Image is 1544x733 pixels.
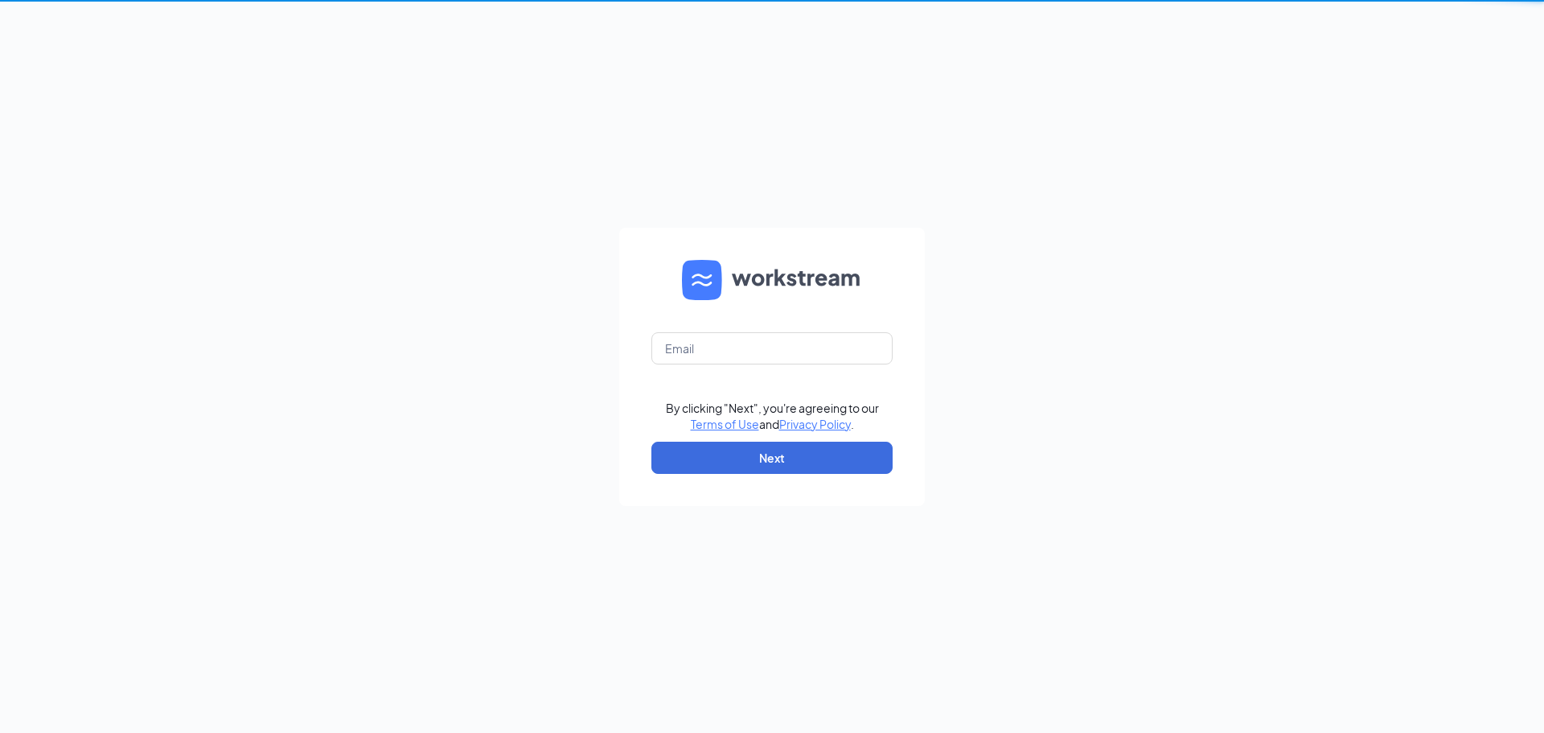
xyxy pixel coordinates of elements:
img: WS logo and Workstream text [682,260,862,300]
div: By clicking "Next", you're agreeing to our and . [666,400,879,432]
button: Next [651,442,893,474]
a: Privacy Policy [779,417,851,431]
input: Email [651,332,893,364]
a: Terms of Use [691,417,759,431]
